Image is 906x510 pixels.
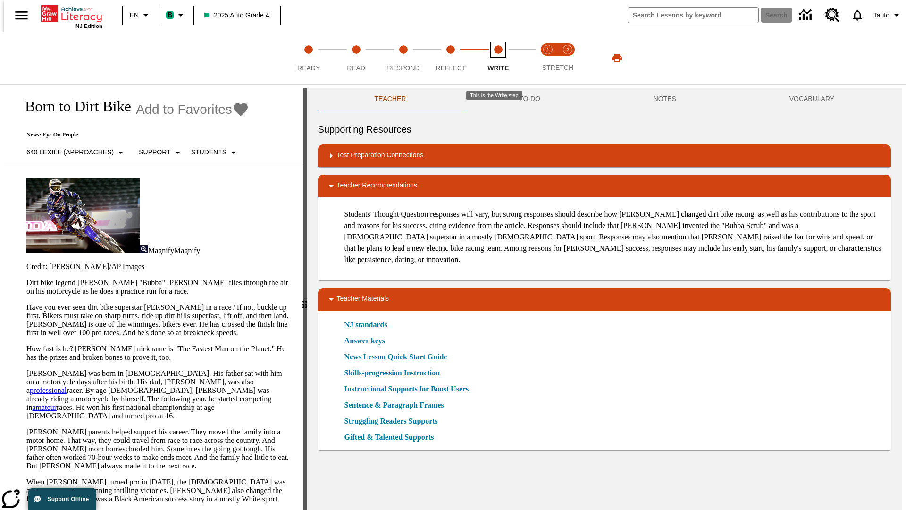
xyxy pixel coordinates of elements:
p: Teacher Recommendations [337,180,417,192]
text: 1 [546,47,549,52]
img: Magnify [140,245,148,253]
div: Test Preparation Connections [318,144,891,167]
input: search field [628,8,758,23]
span: B [168,9,172,21]
button: Open side menu [8,1,35,29]
button: Boost Class color is mint green. Change class color [162,7,190,24]
img: Motocross racer James Stewart flies through the air on his dirt bike. [26,178,140,253]
a: Struggling Readers Supports [344,416,444,427]
div: Press Enter or Spacebar and then press right and left arrow keys to move the slider [303,88,307,510]
div: Teacher Materials [318,288,891,311]
span: Reflect [436,64,466,72]
a: sensation [56,486,84,494]
span: Magnify [148,246,174,255]
p: Teacher Materials [337,294,389,305]
span: NJ Edition [75,23,102,29]
text: 2 [566,47,569,52]
button: Stretch Respond step 2 of 2 [554,32,581,84]
p: News: Eye On People [15,131,249,138]
button: VOCABULARY [733,88,891,110]
a: Gifted & Talented Supports [344,432,440,443]
a: Instructional Supports for Boost Users, Will open in new browser window or tab [344,383,469,395]
div: Teacher Recommendations [318,175,891,197]
span: Read [347,64,365,72]
button: Support Offline [28,488,96,510]
p: Students' Thought Question responses will vary, but strong responses should describe how [PERSON_... [344,209,883,265]
p: Students [191,147,226,157]
button: Ready step 1 of 5 [281,32,336,84]
button: Select Lexile, 640 Lexile (Approaches) [23,144,130,161]
button: Profile/Settings [870,7,906,24]
span: Add to Favorites [136,102,232,117]
a: amateur [32,403,57,411]
span: Support Offline [48,496,89,502]
a: NJ standards [344,319,393,331]
button: Reflect step 4 of 5 [423,32,478,84]
span: 2025 Auto Grade 4 [204,10,269,20]
div: Instructional Panel Tabs [318,88,891,110]
span: EN [130,10,139,20]
p: [PERSON_NAME] was born in [DEMOGRAPHIC_DATA]. His father sat with him on a motorcycle days after ... [26,369,292,420]
span: Magnify [174,246,200,255]
button: Select Student [187,144,243,161]
h1: Born to Dirt Bike [15,98,131,115]
span: Ready [297,64,320,72]
p: [PERSON_NAME] parents helped support his career. They moved the family into a motor home. That wa... [26,428,292,470]
a: Data Center [794,2,820,28]
p: 640 Lexile (Approaches) [26,147,114,157]
button: Language: EN, Select a language [126,7,156,24]
button: NOTES [597,88,733,110]
button: Teacher [318,88,463,110]
div: Home [41,3,102,29]
p: Credit: [PERSON_NAME]/AP Images [26,263,292,271]
button: Read step 2 of 5 [328,32,383,84]
div: activity [307,88,902,510]
button: Stretch Read step 1 of 2 [534,32,562,84]
span: Write [487,64,509,72]
a: News Lesson Quick Start Guide, Will open in new browser window or tab [344,351,447,363]
span: Tauto [873,10,889,20]
div: This is the Write step [466,91,522,100]
button: Print [602,50,632,67]
button: Add to Favorites - Born to Dirt Bike [136,101,249,118]
button: Scaffolds, Support [135,144,187,161]
span: STRETCH [542,64,573,71]
p: When [PERSON_NAME] turned pro in [DATE], the [DEMOGRAPHIC_DATA] was an instant , winning thrillin... [26,478,292,503]
button: TO-DO [462,88,597,110]
p: How fast is he? [PERSON_NAME] nickname is "The Fastest Man on the Planet." He has the prizes and ... [26,345,292,362]
a: Notifications [845,3,870,27]
div: reading [4,88,303,505]
p: Have you ever seen dirt bike superstar [PERSON_NAME] in a race? If not, buckle up first. Bikers m... [26,303,292,337]
p: Support [139,147,170,157]
p: Dirt bike legend [PERSON_NAME] "Bubba" [PERSON_NAME] flies through the air on his motorcycle as h... [26,279,292,296]
button: Write step 5 of 5 [471,32,526,84]
a: professional [30,386,67,394]
a: Skills-progression Instruction, Will open in new browser window or tab [344,367,440,379]
a: Resource Center, Will open in new tab [820,2,845,28]
button: Respond step 3 of 5 [376,32,431,84]
a: Sentence & Paragraph Frames, Will open in new browser window or tab [344,399,444,411]
h6: Supporting Resources [318,122,891,137]
p: Test Preparation Connections [337,150,424,161]
a: Answer keys, Will open in new browser window or tab [344,335,385,347]
span: Respond [387,64,419,72]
